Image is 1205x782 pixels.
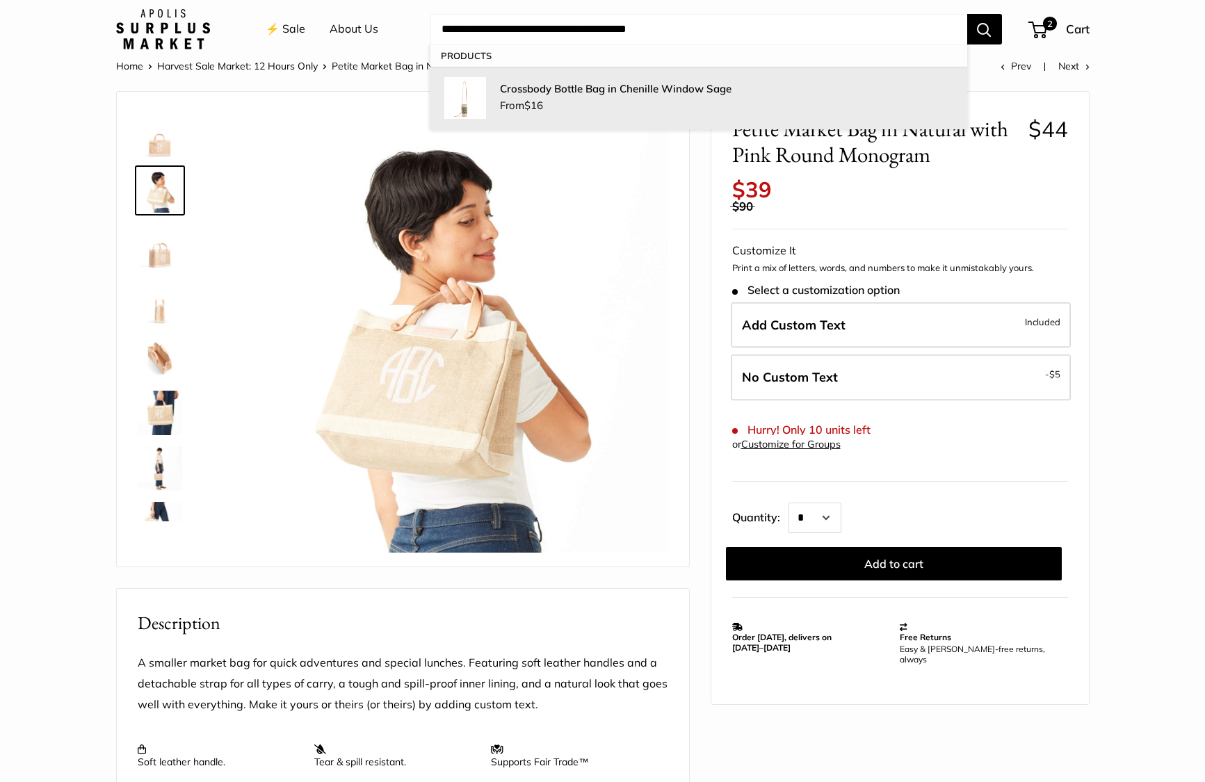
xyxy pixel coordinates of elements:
img: Petite Market Bag in Natural with Pink Round Monogram [138,168,182,213]
a: Petite Market Bag in Natural with Pink Round Monogram [135,443,185,494]
span: Petite Market Bag in Natural with Pin... [332,60,504,72]
input: Search... [430,14,967,44]
a: Petite Market Bag in Natural with Pink Round Monogram [135,221,185,271]
img: Petite Market Bag in Natural with Pink Round Monogram [138,224,182,268]
a: Prev [1001,60,1031,72]
a: Petite Market Bag in Natural with Pink Round Monogram [135,165,185,215]
a: Petite Market Bag in Natural with Pink Round Monogram [135,388,185,438]
a: description_Inner pocket good for daily drivers. Plus, water resistant inner lining good for anyt... [135,332,185,382]
span: $44 [1028,115,1068,142]
span: Included [1025,313,1060,330]
p: Soft leather handle. [138,743,300,768]
a: description_12.5" wide, 9.5" high, 5.5" deep; handles: 3.5" drop [135,277,185,327]
p: A smaller market bag for quick adventures and special lunches. Featuring soft leather handles and... [138,653,668,715]
span: Cart [1066,22,1090,36]
a: Home [116,60,143,72]
strong: Crossbody Bottle Bag in Chenille Window Sage [500,82,731,95]
a: Crossbody Bottle Bag in Chenille Window Sage Crossbody Bottle Bag in Chenille Window Sage From$16 [430,67,967,129]
a: Next [1058,60,1090,72]
img: Petite Market Bag in Natural with Pink Round Monogram [138,391,182,435]
p: Tear & spill resistant. [314,743,477,768]
span: $16 [524,99,543,112]
a: 2 Cart [1030,18,1090,40]
span: From [500,99,543,112]
button: Search [967,14,1002,44]
img: description_12.5" wide, 9.5" high, 5.5" deep; handles: 3.5" drop [138,279,182,324]
img: description_Inner pocket good for daily drivers. Plus, water resistant inner lining good for anyt... [138,335,182,380]
img: Petite Market Bag in Natural with Pink Round Monogram [228,113,668,553]
img: Crossbody Bottle Bag in Chenille Window Sage [444,77,486,119]
a: description_Make it yours with monogram. [135,110,185,160]
p: Easy & [PERSON_NAME]-free returns, always [900,644,1061,665]
nav: Breadcrumb [116,57,504,75]
p: Supports Fair Trade™ [491,743,654,768]
img: Petite Market Bag in Natural with Pink Round Monogram [138,502,182,546]
img: Apolis: Surplus Market [116,9,210,49]
a: ⚡️ Sale [266,19,305,40]
h2: Description [138,610,668,637]
a: About Us [330,19,378,40]
a: Harvest Sale Market: 12 Hours Only [157,60,318,72]
img: Petite Market Bag in Natural with Pink Round Monogram [138,446,182,491]
span: $5 [1049,368,1060,380]
span: 2 [1042,17,1056,31]
span: - [1045,366,1060,382]
p: Products [430,44,967,67]
a: Petite Market Bag in Natural with Pink Round Monogram [135,499,185,549]
img: description_Make it yours with monogram. [138,113,182,157]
